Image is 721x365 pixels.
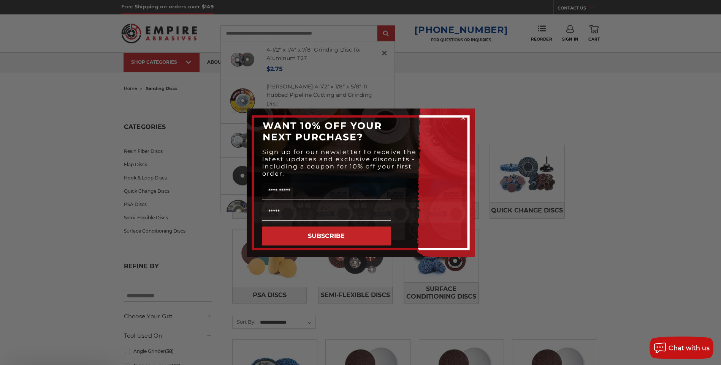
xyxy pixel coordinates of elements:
[650,337,713,359] button: Chat with us
[669,345,710,352] span: Chat with us
[262,227,391,245] button: SUBSCRIBE
[262,148,417,177] span: Sign up for our newsletter to receive the latest updates and exclusive discounts - including a co...
[262,204,391,221] input: Email
[263,120,382,143] span: WANT 10% OFF YOUR NEXT PURCHASE?
[460,114,467,122] button: Close dialog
